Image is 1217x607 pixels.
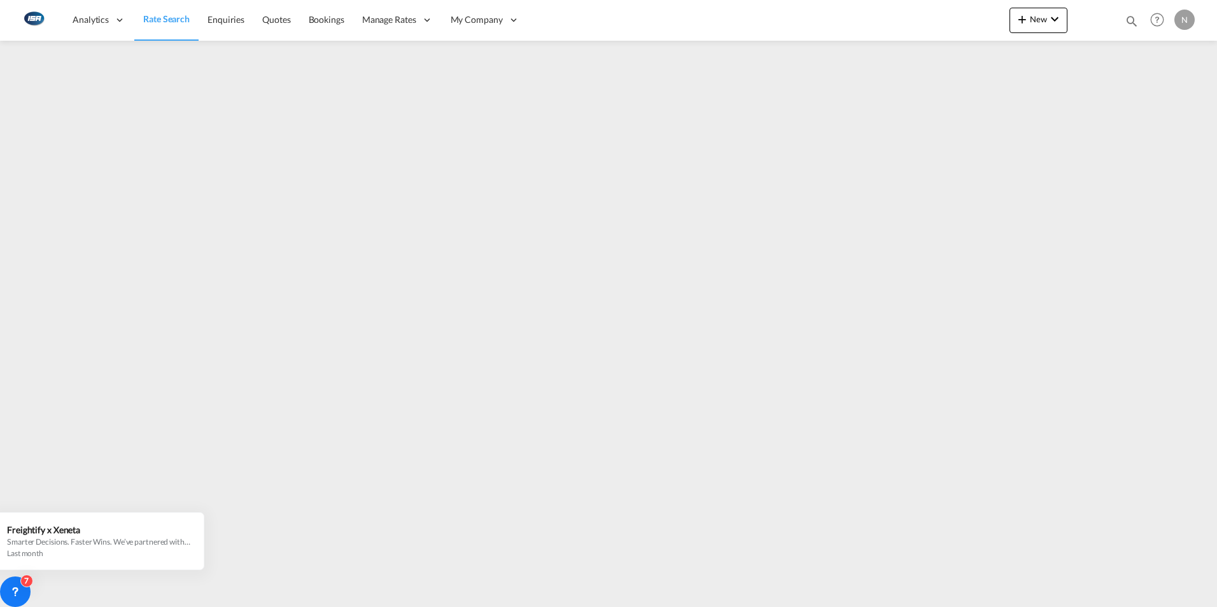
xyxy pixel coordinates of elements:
[362,13,416,26] span: Manage Rates
[1125,14,1139,28] md-icon: icon-magnify
[73,13,109,26] span: Analytics
[1125,14,1139,33] div: icon-magnify
[19,6,48,34] img: 1aa151c0c08011ec8d6f413816f9a227.png
[262,14,290,25] span: Quotes
[1146,9,1168,31] span: Help
[1047,11,1062,27] md-icon: icon-chevron-down
[309,14,344,25] span: Bookings
[1015,14,1062,24] span: New
[1174,10,1195,30] div: N
[451,13,503,26] span: My Company
[143,13,190,24] span: Rate Search
[1009,8,1067,33] button: icon-plus 400-fgNewicon-chevron-down
[1146,9,1174,32] div: Help
[1015,11,1030,27] md-icon: icon-plus 400-fg
[208,14,244,25] span: Enquiries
